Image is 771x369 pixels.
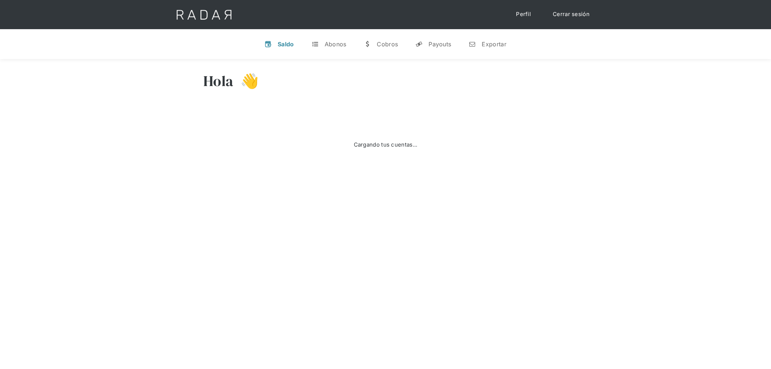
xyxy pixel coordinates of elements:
[509,7,538,22] a: Perfil
[278,40,294,48] div: Saldo
[354,141,418,149] div: Cargando tus cuentas...
[325,40,347,48] div: Abonos
[415,40,423,48] div: y
[203,72,233,90] h3: Hola
[545,7,597,22] a: Cerrar sesión
[364,40,371,48] div: w
[482,40,506,48] div: Exportar
[469,40,476,48] div: n
[377,40,398,48] div: Cobros
[428,40,451,48] div: Payouts
[312,40,319,48] div: t
[265,40,272,48] div: v
[233,72,259,90] h3: 👋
